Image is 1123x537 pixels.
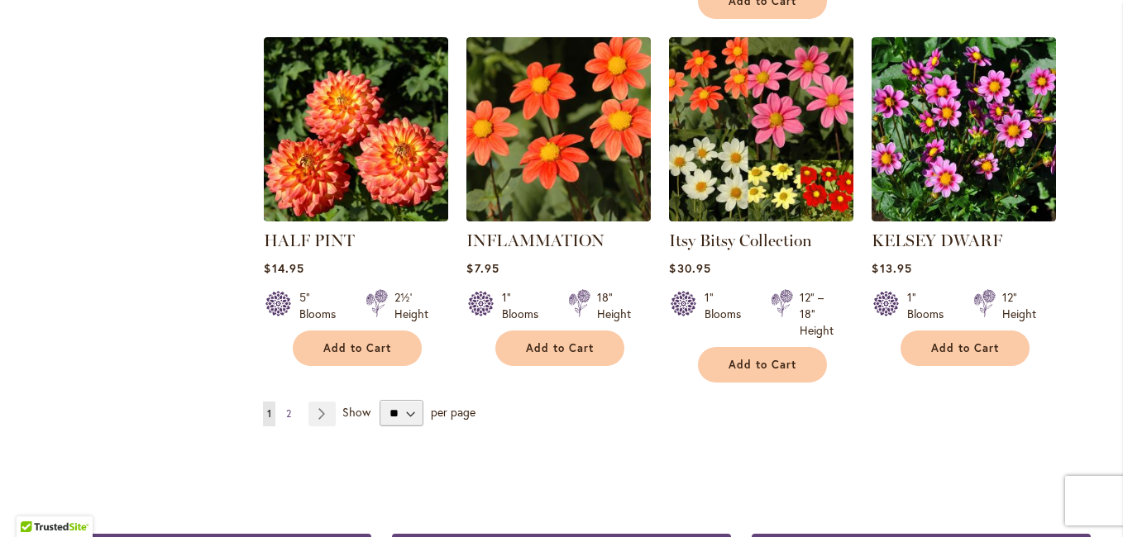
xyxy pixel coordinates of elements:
span: $13.95 [872,260,911,276]
div: 1" Blooms [907,289,953,322]
div: 18" Height [597,289,631,322]
div: 12" – 18" Height [800,289,834,339]
a: 2 [282,402,295,426]
a: KELSEY DWARF [872,230,1002,250]
a: KELSEY DWARF [872,209,1056,225]
img: HALF PINT [264,37,448,221]
iframe: Launch Accessibility Center [12,478,59,525]
span: $14.95 [264,260,303,276]
button: Add to Cart [495,330,624,366]
img: KELSEY DWARF [872,37,1056,221]
span: 2 [286,407,291,420]
div: 12" Height [1002,289,1036,322]
div: 1" Blooms [502,289,548,322]
div: 2½' Height [394,289,428,322]
a: INFLAMMATION [466,230,605,250]
a: INFLAMMATION [466,209,651,225]
button: Add to Cart [698,347,827,383]
a: HALF PINT [264,209,448,225]
div: 1" Blooms [705,289,751,339]
a: Itsy Bitsy Collection [669,209,853,225]
button: Add to Cart [901,330,1030,366]
a: Itsy Bitsy Collection [669,230,812,250]
span: $30.95 [669,260,710,276]
span: Add to Cart [323,341,391,355]
span: Show [342,404,370,420]
span: Add to Cart [526,341,594,355]
a: HALF PINT [264,230,355,250]
img: INFLAMMATION [466,37,651,221]
span: $7.95 [466,260,499,276]
span: 1 [267,407,271,420]
button: Add to Cart [293,330,422,366]
div: 5" Blooms [299,289,346,322]
span: Add to Cart [729,358,796,372]
span: Add to Cart [931,341,999,355]
span: per page [431,404,475,420]
img: Itsy Bitsy Collection [669,37,853,221]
